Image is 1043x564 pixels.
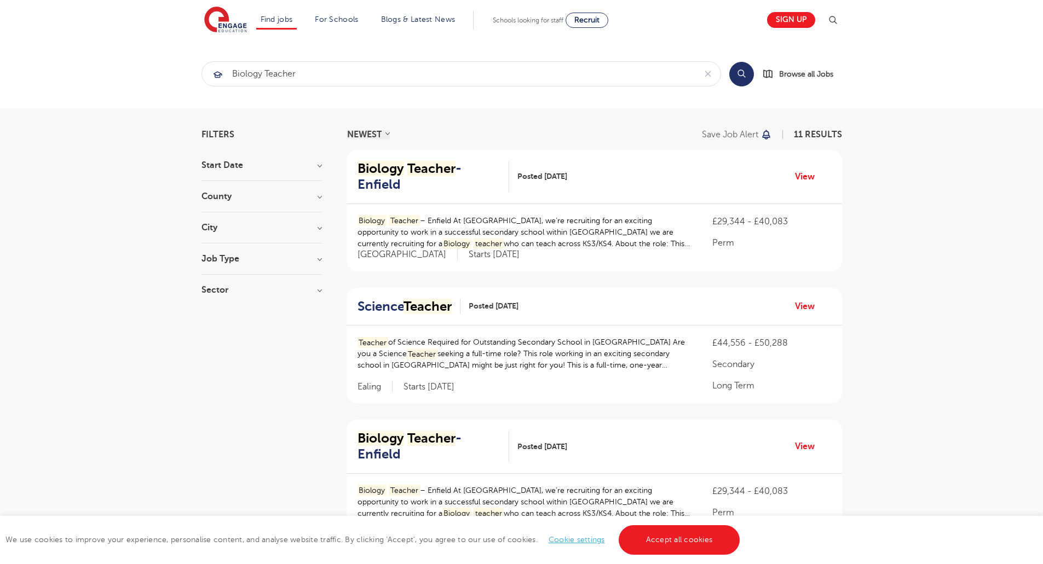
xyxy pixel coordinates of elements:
mark: Teacher [389,485,420,496]
div: Submit [201,61,721,86]
a: Blogs & Latest News [381,15,456,24]
span: Browse all Jobs [779,68,833,80]
p: of Science Required for Outstanding Secondary School in [GEOGRAPHIC_DATA] Are you a Science seeki... [358,336,691,371]
mark: Teacher [358,337,389,348]
p: Secondary [712,358,831,371]
img: Engage Education [204,7,247,34]
mark: Teacher [404,299,452,314]
span: We use cookies to improve your experience, personalise content, and analyse website traffic. By c... [5,536,742,544]
span: Ealing [358,381,393,393]
span: 11 RESULTS [794,130,842,139]
p: Save job alert [702,130,758,139]
mark: Biology [358,431,404,446]
p: Perm [712,236,831,249]
mark: Biology [442,508,472,519]
a: Biology Teacher- Enfield [358,161,510,193]
button: Save job alert [702,130,773,139]
a: View [795,299,823,313]
h3: Job Type [201,254,322,263]
p: – Enfield At [GEOGRAPHIC_DATA], we’re recruiting for an exciting opportunity to work in a success... [358,215,691,249]
p: Starts [DATE] [404,381,454,393]
span: Filters [201,130,234,139]
h2: Science [358,299,452,315]
span: [GEOGRAPHIC_DATA] [358,249,458,260]
mark: Biology [358,161,404,176]
h3: Start Date [201,161,322,170]
h2: - Enfield [358,431,501,462]
a: Cookie settings [549,536,605,544]
span: Posted [DATE] [469,300,518,312]
mark: teacher [474,238,504,249]
p: Starts [DATE] [469,249,520,260]
mark: Biology [442,238,472,249]
button: Clear [695,62,721,86]
mark: Biology [358,215,387,226]
mark: Teacher [407,161,456,176]
button: Search [729,62,754,86]
span: Posted [DATE] [517,441,567,452]
p: £44,556 - £50,288 [712,336,831,350]
p: Perm [712,506,831,519]
mark: Teacher [407,431,456,446]
a: Recruit [566,13,608,28]
span: Posted [DATE] [517,171,567,182]
p: – Enfield At [GEOGRAPHIC_DATA], we’re recruiting for an exciting opportunity to work in a success... [358,485,691,519]
mark: teacher [474,508,504,519]
input: Submit [202,62,695,86]
mark: Teacher [407,348,438,360]
h3: County [201,192,322,201]
span: Schools looking for staff [493,16,563,24]
span: Recruit [574,16,600,24]
a: Accept all cookies [619,525,740,555]
p: £29,344 - £40,083 [712,485,831,498]
a: Browse all Jobs [763,68,842,80]
a: Find jobs [261,15,293,24]
mark: Teacher [389,215,420,226]
h3: City [201,223,322,232]
a: ScienceTeacher [358,299,460,315]
a: For Schools [315,15,358,24]
a: View [795,170,823,184]
a: Sign up [767,12,815,28]
h3: Sector [201,286,322,294]
a: Biology Teacher- Enfield [358,431,510,462]
mark: Biology [358,485,387,496]
p: £29,344 - £40,083 [712,215,831,228]
p: Long Term [712,379,831,392]
h2: - Enfield [358,161,501,193]
a: View [795,439,823,453]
